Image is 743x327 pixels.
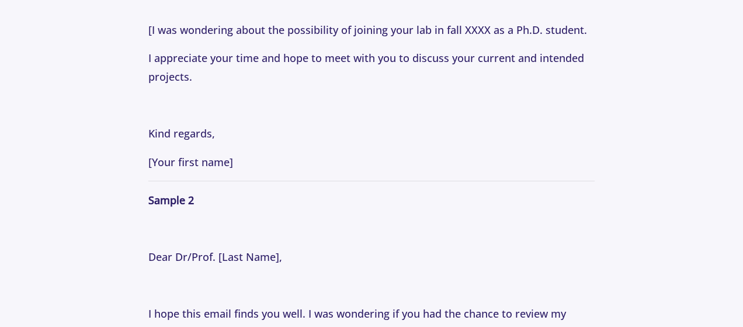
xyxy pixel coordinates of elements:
[148,23,152,37] a: [
[148,193,194,207] strong: Sample 2
[148,124,594,143] p: Kind regards,
[148,153,594,171] p: [Your first name]
[148,247,594,266] p: Dear Dr/Prof. [Last Name],
[148,20,594,39] p: I was wondering about the possibility of joining your lab in fall XXXX as a Ph.D. student.
[148,49,594,87] p: I appreciate your time and hope to meet with you to discuss your current and intended projects.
